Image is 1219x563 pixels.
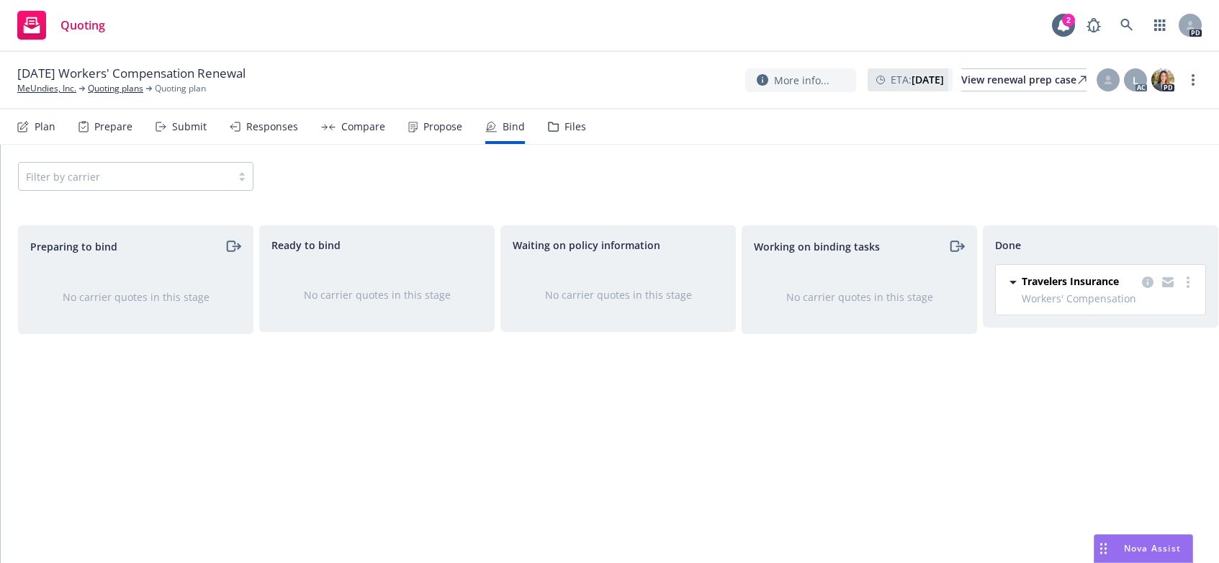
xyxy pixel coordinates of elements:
span: Nova Assist [1124,542,1181,554]
a: View renewal prep case [961,68,1087,91]
div: Compare [341,121,385,132]
span: Done [995,238,1021,253]
div: Files [564,121,586,132]
span: Quoting [60,19,105,31]
div: Bind [503,121,525,132]
div: No carrier quotes in this stage [42,289,230,305]
a: copy logging email [1139,274,1156,291]
span: ETA : [891,72,944,87]
a: Search [1112,11,1141,40]
div: 2 [1062,14,1075,27]
a: moveRight [224,238,241,255]
a: copy logging email [1159,274,1177,291]
a: more [1184,71,1202,89]
span: Working on binding tasks [754,239,880,254]
span: Workers' Compensation [1022,291,1197,306]
div: Drag to move [1094,535,1112,562]
div: Plan [35,121,55,132]
span: Ready to bind [271,238,341,253]
span: Waiting on policy information [513,238,660,253]
a: more [1179,274,1197,291]
button: More info... [745,68,856,92]
div: No carrier quotes in this stage [524,287,712,302]
a: MeUndies, Inc. [17,82,76,95]
span: Preparing to bind [30,239,117,254]
span: Quoting plan [155,82,206,95]
a: moveRight [948,238,965,255]
div: No carrier quotes in this stage [283,287,471,302]
div: Submit [172,121,207,132]
span: [DATE] Workers' Compensation Renewal [17,65,246,82]
a: Quoting [12,5,111,45]
span: L [1133,73,1138,88]
div: Prepare [94,121,132,132]
img: photo [1151,68,1174,91]
div: Propose [423,121,462,132]
div: No carrier quotes in this stage [765,289,953,305]
strong: [DATE] [912,73,944,86]
div: View renewal prep case [961,69,1087,91]
button: Nova Assist [1094,534,1193,563]
span: Travelers Insurance [1022,274,1119,289]
span: More info... [774,73,829,88]
a: Switch app [1146,11,1174,40]
a: Report a Bug [1079,11,1108,40]
a: Quoting plans [88,82,143,95]
div: Responses [246,121,298,132]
